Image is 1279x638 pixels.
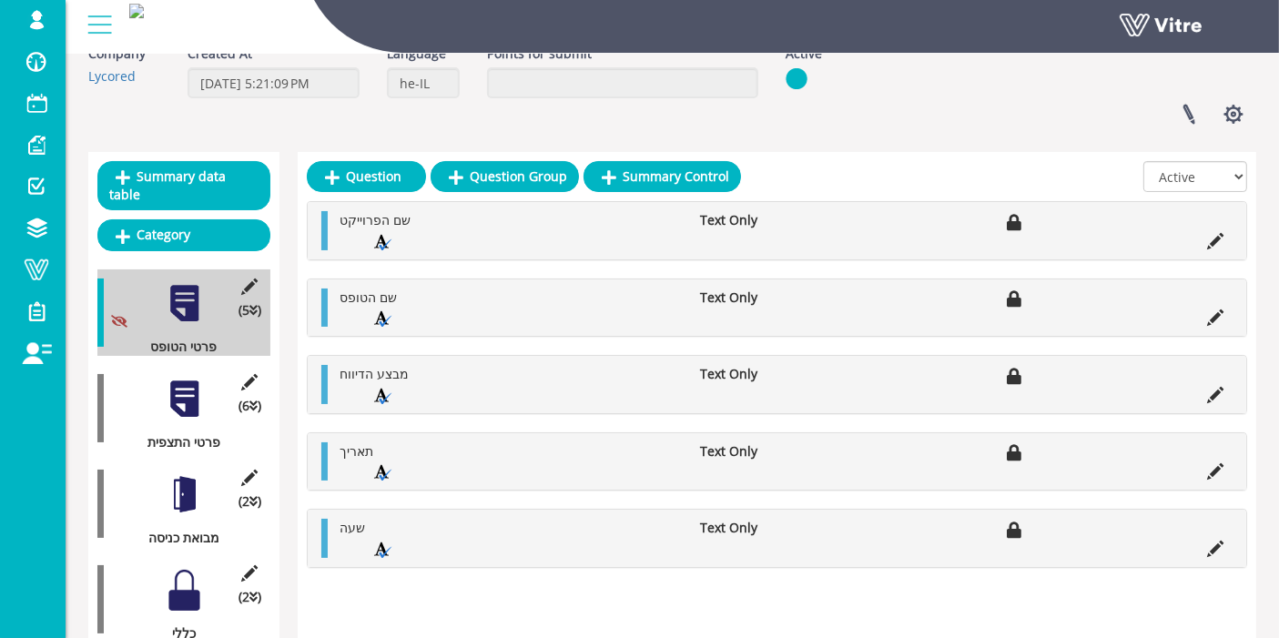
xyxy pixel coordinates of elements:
a: Summary data table [97,161,270,210]
span: שם הפרוייקט [340,211,411,228]
label: Points for submit [487,45,592,63]
li: Text Only [691,442,827,461]
li: Text Only [691,211,827,229]
span: (2 ) [239,492,261,511]
label: Active [786,45,822,63]
span: שם הטופס [340,289,397,306]
label: Language [387,45,446,63]
span: מבצע הדיווח [340,365,409,382]
a: Question [307,161,426,192]
a: Lycored [88,67,136,85]
span: (5 ) [239,301,261,319]
img: b818b5a8-e210-4cda-a158-7cff6f661b6b.png [129,4,144,18]
div: פרטי התצפית [97,433,257,451]
a: Question Group [431,161,579,192]
img: yes [786,67,807,90]
li: Text Only [691,365,827,383]
label: Company [88,45,146,63]
div: מבואת כניסה [97,529,257,547]
span: (2 ) [239,588,261,606]
span: (6 ) [239,397,261,415]
li: Text Only [691,289,827,307]
li: Text Only [691,519,827,537]
span: תאריך [340,442,373,460]
a: Summary Control [584,161,741,192]
span: שעה [340,519,365,536]
a: Category [97,219,270,250]
label: Created At [188,45,252,63]
div: פרטי הטופס [97,338,257,356]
